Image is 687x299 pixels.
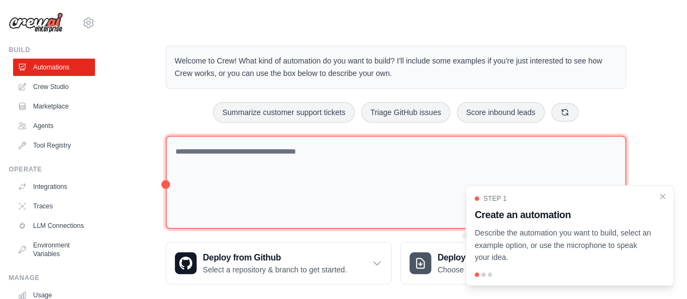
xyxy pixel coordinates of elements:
[9,12,63,33] img: Logo
[13,178,95,195] a: Integrations
[361,102,450,123] button: Triage GitHub issues
[475,227,652,264] p: Describe the automation you want to build, select an example option, or use the microphone to spe...
[9,46,95,54] div: Build
[13,59,95,76] a: Automations
[633,247,687,299] iframe: Chat Widget
[13,237,95,263] a: Environment Variables
[203,264,347,275] p: Select a repository & branch to get started.
[457,102,545,123] button: Score inbound leads
[438,264,530,275] p: Choose a zip file to upload.
[475,207,652,222] h3: Create an automation
[175,55,617,80] p: Welcome to Crew! What kind of automation do you want to build? I'll include some examples if you'...
[9,165,95,174] div: Operate
[203,251,347,264] h3: Deploy from Github
[13,217,95,234] a: LLM Connections
[13,137,95,154] a: Tool Registry
[438,251,530,264] h3: Deploy from zip file
[213,102,354,123] button: Summarize customer support tickets
[13,78,95,96] a: Crew Studio
[658,192,667,201] button: Close walkthrough
[13,98,95,115] a: Marketplace
[483,194,507,203] span: Step 1
[9,273,95,282] div: Manage
[13,198,95,215] a: Traces
[13,117,95,135] a: Agents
